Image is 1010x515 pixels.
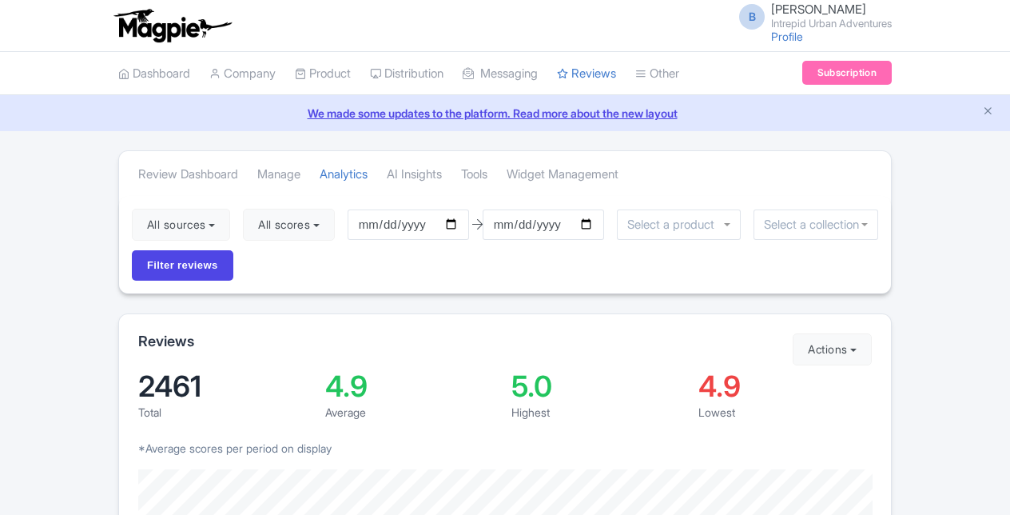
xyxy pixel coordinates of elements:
a: Other [635,52,679,96]
div: Highest [511,404,686,421]
a: AI Insights [387,153,442,197]
small: Intrepid Urban Adventures [771,18,892,29]
span: [PERSON_NAME] [771,2,866,17]
div: 4.9 [698,372,873,401]
a: Tools [461,153,487,197]
a: Widget Management [507,153,618,197]
input: Select a collection [764,218,868,232]
a: Analytics [320,153,368,197]
a: Subscription [802,61,892,85]
div: 5.0 [511,372,686,401]
input: Select a product [627,218,723,232]
div: 2461 [138,372,312,401]
img: logo-ab69f6fb50320c5b225c76a69d11143b.png [110,8,234,43]
a: Profile [771,30,803,43]
button: All scores [243,209,335,241]
a: Product [295,52,351,96]
div: Total [138,404,312,421]
a: Messaging [463,52,538,96]
a: Manage [257,153,300,197]
h2: Reviews [138,333,194,349]
a: Company [209,52,276,96]
p: *Average scores per period on display [138,440,872,457]
a: Review Dashboard [138,153,238,197]
a: Distribution [370,52,443,96]
div: 4.9 [325,372,499,401]
input: Filter reviews [132,250,233,281]
button: All sources [132,209,230,241]
button: Close announcement [982,103,994,122]
div: Lowest [698,404,873,421]
span: B [739,4,765,30]
button: Actions [793,333,872,365]
a: Reviews [557,52,616,96]
div: Average [325,404,499,421]
a: We made some updates to the platform. Read more about the new layout [10,105,1000,122]
a: B [PERSON_NAME] Intrepid Urban Adventures [730,3,892,29]
a: Dashboard [118,52,190,96]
